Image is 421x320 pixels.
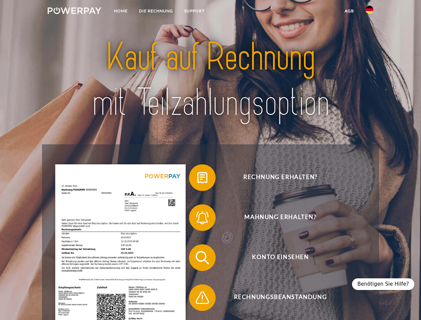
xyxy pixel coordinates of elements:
img: qb_warning.svg [194,289,211,306]
button: Konto einsehen [189,244,362,271]
div: Benötigen Sie Hilfe? [352,278,414,290]
img: title-powerpay_de.svg [64,32,357,128]
span: Rechnungsbeanstandung [199,284,362,311]
a: agb [339,5,360,17]
span: Mahnung erhalten? [199,204,362,231]
a: DIE RECHNUNG [133,5,179,17]
img: de [365,6,373,14]
button: Rechnungsbeanstandung [189,284,362,311]
span: Konto einsehen [199,244,362,271]
span: Rechnung erhalten? [199,164,362,191]
button: Rechnung erhalten? [189,164,362,191]
a: Home [108,5,133,17]
button: Mahnung erhalten? [189,204,362,231]
img: logo-powerpay-white.svg [48,7,101,14]
img: qb_bell.svg [194,209,211,226]
img: qb_search.svg [194,249,211,266]
a: SUPPORT [179,5,210,17]
img: qb_bill.svg [194,169,211,186]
